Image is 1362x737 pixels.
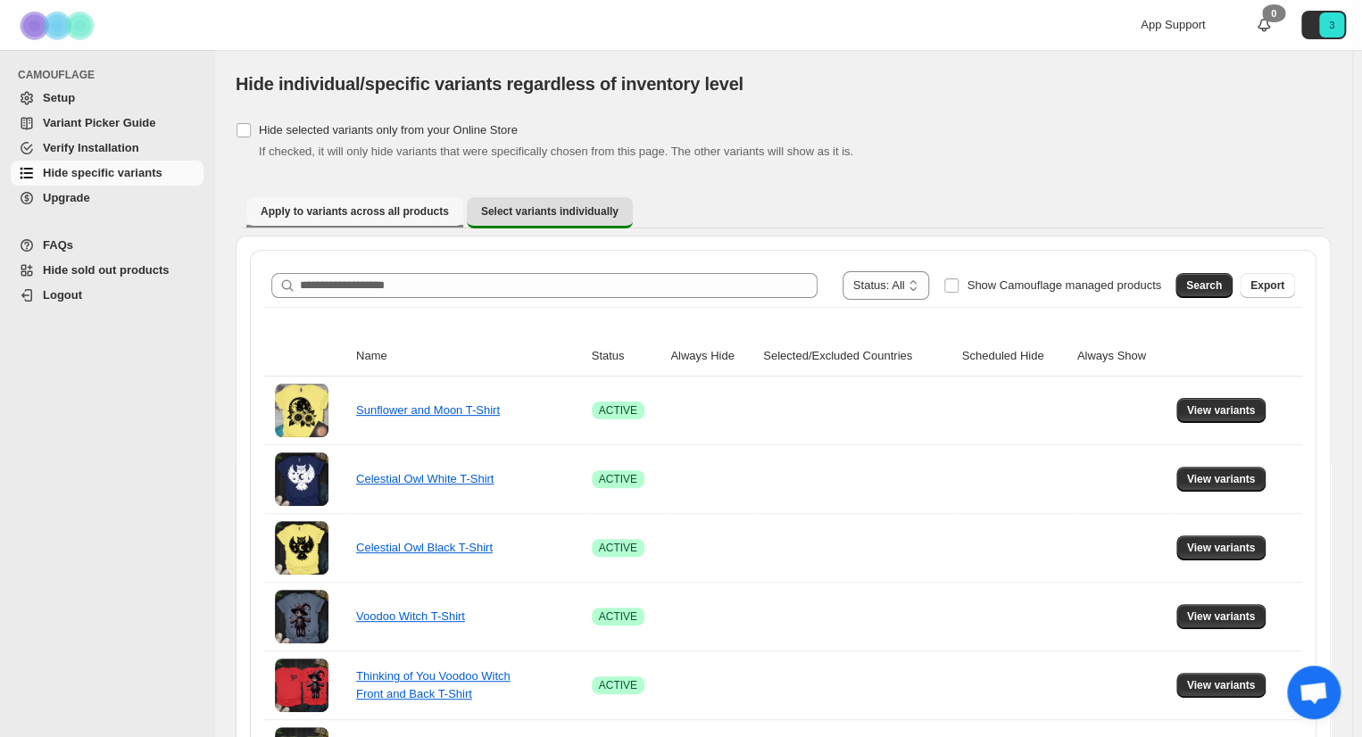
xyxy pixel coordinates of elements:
span: Apply to variants across all products [261,204,449,219]
button: View variants [1176,673,1266,698]
button: Export [1240,273,1295,298]
button: Avatar with initials 3 [1301,11,1346,39]
span: View variants [1187,678,1256,692]
a: Open chat [1287,666,1341,719]
a: 0 [1255,16,1273,34]
button: Apply to variants across all products [246,197,463,226]
a: Thinking of You Voodoo Witch Front and Back T-Shirt [356,669,511,700]
th: Always Show [1072,336,1171,377]
button: Select variants individually [467,197,633,228]
span: ACTIVE [599,472,637,486]
th: Always Hide [665,336,758,377]
span: View variants [1187,609,1256,624]
span: If checked, it will only hide variants that were specifically chosen from this page. The other va... [259,145,853,158]
button: View variants [1176,604,1266,629]
span: CAMOUFLAGE [18,68,205,82]
span: Hide sold out products [43,263,170,277]
a: Sunflower and Moon T-Shirt [356,403,500,417]
th: Scheduled Hide [957,336,1072,377]
th: Status [586,336,666,377]
span: App Support [1141,18,1205,31]
span: View variants [1187,472,1256,486]
span: Export [1250,278,1284,293]
a: FAQs [11,233,203,258]
span: FAQs [43,238,73,252]
text: 3 [1329,20,1334,30]
a: Setup [11,86,203,111]
img: Celestial Owl Black T-Shirt [275,521,328,575]
span: Hide individual/specific variants regardless of inventory level [236,74,743,94]
span: View variants [1187,541,1256,555]
span: Avatar with initials 3 [1319,12,1344,37]
button: Search [1175,273,1233,298]
a: Celestial Owl Black T-Shirt [356,541,493,554]
img: Voodoo Witch T-Shirt [275,590,328,643]
span: Hide selected variants only from your Online Store [259,123,518,137]
span: Hide specific variants [43,166,162,179]
span: Select variants individually [481,204,619,219]
span: ACTIVE [599,678,637,692]
span: Setup [43,91,75,104]
a: Hide specific variants [11,161,203,186]
a: Logout [11,283,203,308]
img: Camouflage [14,1,104,50]
a: Upgrade [11,186,203,211]
span: ACTIVE [599,541,637,555]
span: Upgrade [43,191,90,204]
a: Verify Installation [11,136,203,161]
span: Variant Picker Guide [43,116,155,129]
button: View variants [1176,535,1266,560]
span: ACTIVE [599,403,637,418]
span: Show Camouflage managed products [967,278,1161,292]
a: Variant Picker Guide [11,111,203,136]
a: Hide sold out products [11,258,203,283]
span: Search [1186,278,1222,293]
span: Logout [43,288,82,302]
img: Thinking of You Voodoo Witch Front and Back T-Shirt [275,658,328,712]
span: ACTIVE [599,609,637,624]
a: Celestial Owl White T-Shirt [356,472,494,485]
span: View variants [1187,403,1256,418]
th: Selected/Excluded Countries [758,336,956,377]
button: View variants [1176,467,1266,492]
img: Celestial Owl White T-Shirt [275,452,328,506]
th: Name [351,336,586,377]
button: View variants [1176,398,1266,423]
div: 0 [1262,4,1285,22]
span: Verify Installation [43,141,139,154]
img: Sunflower and Moon T-Shirt [275,384,328,437]
a: Voodoo Witch T-Shirt [356,609,465,623]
